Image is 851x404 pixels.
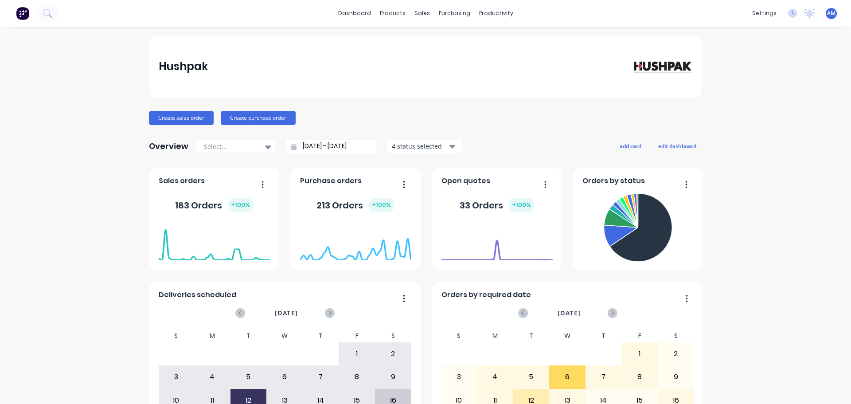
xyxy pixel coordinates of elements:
[508,198,535,212] div: + 100 %
[195,366,230,388] div: 4
[230,329,267,342] div: T
[300,176,362,186] span: Purchase orders
[339,366,375,388] div: 8
[441,176,490,186] span: Open quotes
[227,198,254,212] div: + 100 %
[475,7,518,20] div: productivity
[375,343,411,365] div: 2
[658,329,694,342] div: S
[149,137,188,155] div: Overview
[368,198,394,212] div: + 100 %
[586,329,622,342] div: T
[410,7,434,20] div: sales
[339,343,375,365] div: 1
[477,329,513,342] div: M
[339,329,375,342] div: F
[621,329,658,342] div: F
[158,329,195,342] div: S
[392,141,448,151] div: 4 status selected
[231,366,266,388] div: 5
[549,329,586,342] div: W
[16,7,29,20] img: Factory
[622,343,657,365] div: 1
[748,7,781,20] div: settings
[558,308,581,318] span: [DATE]
[622,366,657,388] div: 8
[175,198,254,212] div: 183 Orders
[652,140,702,152] button: edit dashboard
[275,308,298,318] span: [DATE]
[375,7,410,20] div: products
[159,366,194,388] div: 3
[159,58,208,75] div: Hushpak
[441,329,477,342] div: S
[550,366,585,388] div: 6
[387,140,462,153] button: 4 status selected
[316,198,394,212] div: 213 Orders
[460,198,535,212] div: 33 Orders
[586,366,621,388] div: 7
[658,366,694,388] div: 9
[266,329,303,342] div: W
[582,176,645,186] span: Orders by status
[441,366,477,388] div: 3
[434,7,475,20] div: purchasing
[630,59,692,74] img: Hushpak
[334,7,375,20] a: dashboard
[159,176,205,186] span: Sales orders
[221,111,296,125] button: Create purchase order
[614,140,647,152] button: add card
[194,329,230,342] div: M
[375,366,411,388] div: 9
[149,111,214,125] button: Create sales order
[375,329,411,342] div: S
[303,366,339,388] div: 7
[513,329,550,342] div: T
[658,343,694,365] div: 2
[303,329,339,342] div: T
[477,366,513,388] div: 4
[827,9,835,17] span: AM
[267,366,302,388] div: 6
[514,366,549,388] div: 5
